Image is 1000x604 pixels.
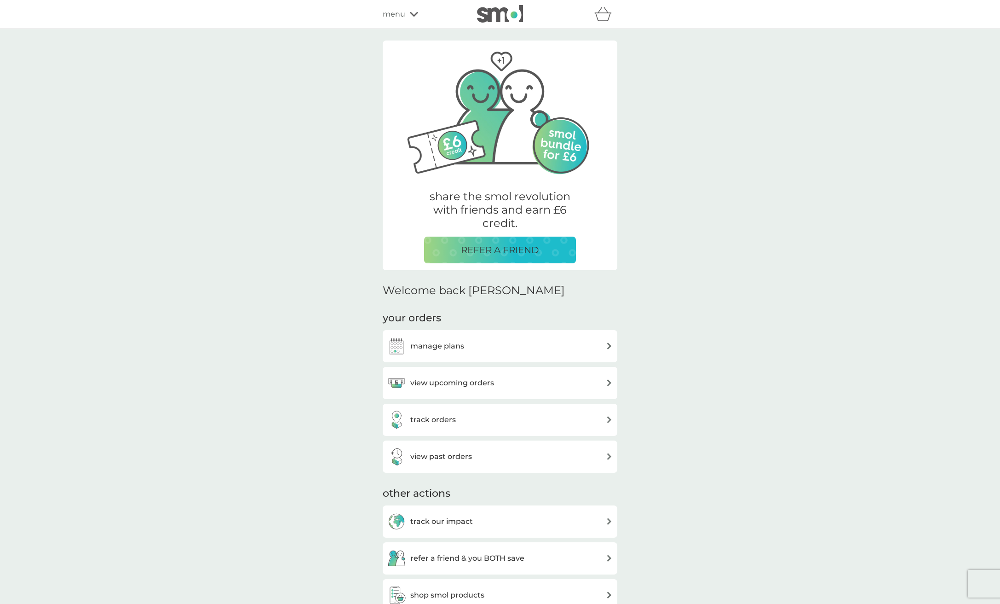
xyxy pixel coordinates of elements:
h3: view past orders [410,451,472,463]
h3: your orders [383,311,441,325]
h3: other actions [383,487,450,501]
img: arrow right [606,453,613,460]
h3: shop smol products [410,589,484,601]
img: arrow right [606,592,613,598]
p: REFER A FRIEND [461,243,539,257]
img: arrow right [606,379,613,386]
img: arrow right [606,416,613,423]
p: share the smol revolution with friends and earn £6 credit. [424,190,576,230]
span: menu [383,8,405,20]
h3: track orders [410,414,456,426]
img: arrow right [606,555,613,562]
img: arrow right [606,518,613,525]
h3: refer a friend & you BOTH save [410,552,524,564]
div: basket [594,5,617,23]
button: REFER A FRIEND [424,237,576,263]
h3: manage plans [410,340,464,352]
a: Two friends, one with their arm around the other.share the smol revolution with friends and earn ... [383,42,617,270]
img: Two friends, one with their arm around the other. [397,41,603,179]
h3: track our impact [410,516,473,528]
img: smol [477,5,523,23]
h2: Welcome back [PERSON_NAME] [383,284,565,297]
h3: view upcoming orders [410,377,494,389]
img: arrow right [606,343,613,349]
